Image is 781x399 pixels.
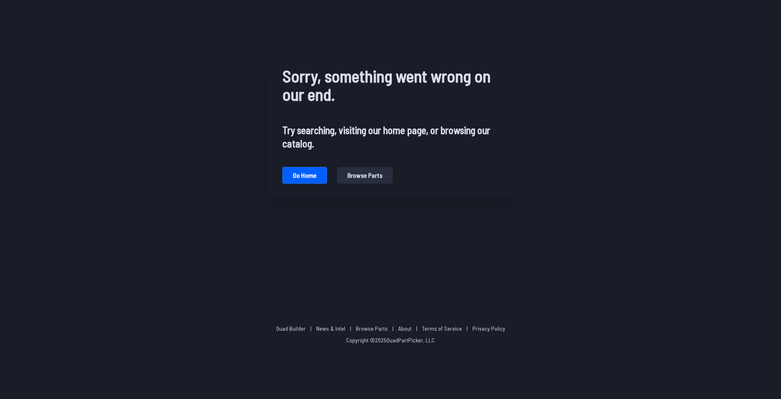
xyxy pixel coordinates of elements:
h1: Sorry, something went wrong on our end. [282,67,499,104]
p: | | | | | [273,324,509,333]
button: Browse parts [337,167,393,184]
a: News & Intel [316,325,345,332]
a: Privacy Policy [472,325,505,332]
button: Go home [282,167,327,184]
a: Quad Builder [276,325,306,332]
p: Copyright © 2025 QuadPartPicker, LLC [346,336,435,344]
a: About [398,325,412,332]
a: Browse Parts [356,325,388,332]
a: Terms of Service [422,325,462,332]
h2: Try searching, visiting our home page, or browsing our catalog. [282,124,499,150]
